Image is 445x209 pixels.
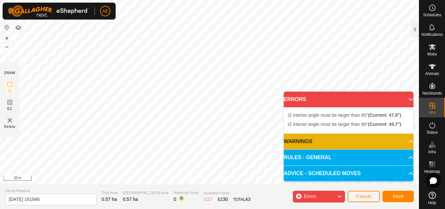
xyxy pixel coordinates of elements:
[123,197,138,202] span: 0.57 ha
[284,107,413,133] p-accordion-content: ERRORS
[4,124,16,129] span: Delete
[284,154,332,161] span: RULES - GENERAL
[427,52,437,56] span: Mobs
[423,13,441,17] span: Schedules
[8,88,12,93] span: IZ
[426,130,438,134] span: Status
[284,138,312,145] span: WARNINGS
[3,23,11,31] button: Reset Map
[223,197,228,202] span: 30
[356,194,371,199] span: Cancel
[428,111,436,115] span: VPs
[184,176,208,182] a: Privacy Policy
[14,24,22,32] button: Map Layers
[102,190,118,196] span: Total Area
[284,96,306,103] span: ERRORS
[424,170,440,173] span: Heatmap
[422,91,442,95] span: Neckbands
[368,112,401,118] b: (Current: 47.8°)
[3,34,11,42] button: +
[284,92,413,107] p-accordion-header: ERRORS
[216,176,235,182] a: Contact Us
[288,112,402,118] span: IZ interior angle must be larger than 80° .
[174,197,176,202] span: 0
[233,196,251,203] div: TOTAL
[204,190,250,196] span: Available Points
[284,166,413,181] p-accordion-header: ADVICE - SCHEDULED MOVES
[393,194,404,199] span: Save
[419,189,445,207] a: Help
[6,116,14,124] img: VP
[245,197,251,202] span: 43
[102,8,108,15] span: AE
[304,194,316,199] span: Errors
[102,197,117,202] span: 0.57 ha
[284,170,361,177] span: ADVICE - SCHEDULED MOVES
[4,70,15,75] div: DRAW
[284,150,413,165] p-accordion-header: RULES - GENERAL
[3,43,11,51] button: –
[428,150,436,154] span: Infra
[174,190,199,196] span: Watering Points
[123,190,168,196] span: [GEOGRAPHIC_DATA] Area
[208,197,213,202] span: 27
[368,122,401,127] b: (Current: 45.7°)
[218,196,228,203] div: EZ
[7,106,12,111] span: EZ
[382,191,414,202] button: Save
[288,122,402,127] span: IZ interior angle must be larger than 80° .
[8,5,89,17] img: Gallagher Logo
[428,201,436,205] span: Help
[422,33,443,37] span: Notifications
[348,191,380,202] button: Cancel
[204,196,212,203] div: IZ
[425,72,439,76] span: Animals
[5,188,96,194] span: Virtual Paddock
[284,134,413,149] p-accordion-header: WARNINGS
